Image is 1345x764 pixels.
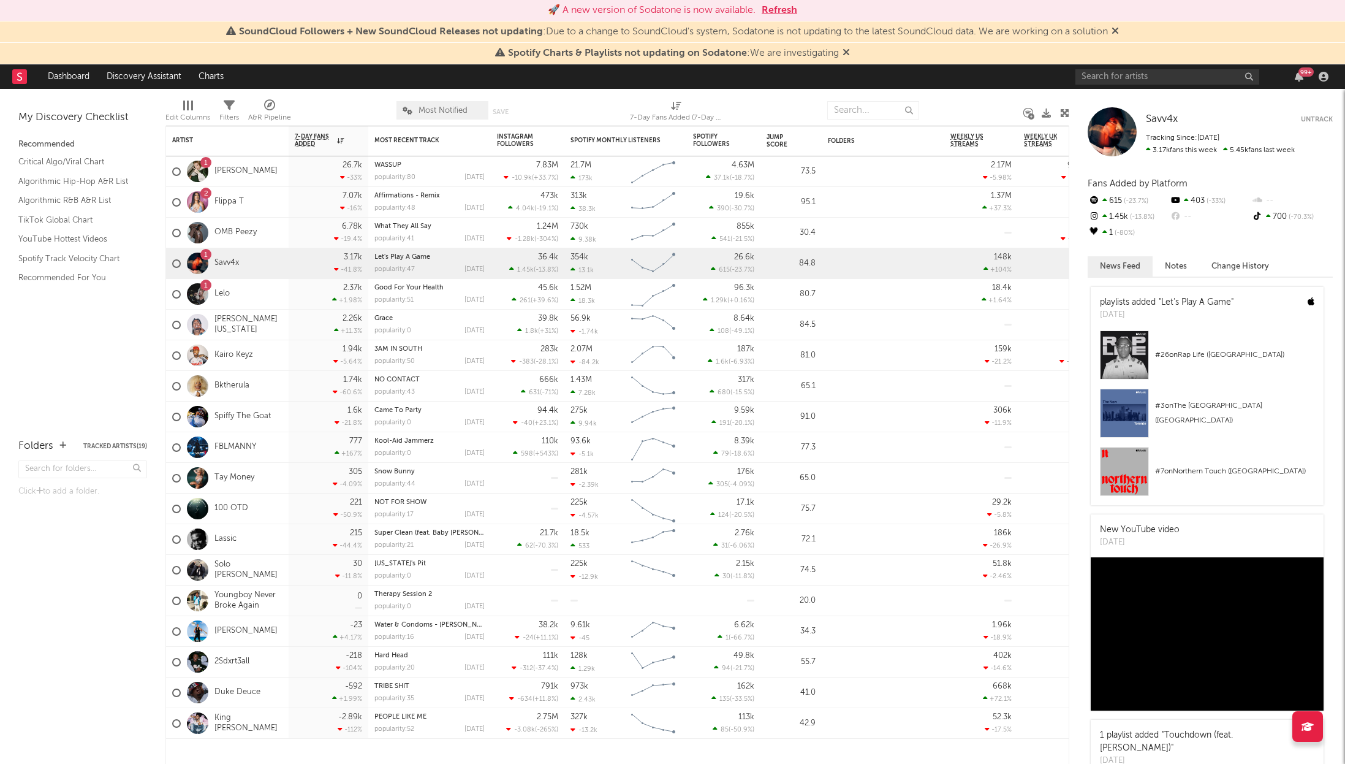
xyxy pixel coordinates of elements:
[1024,133,1070,148] span: Weekly UK Streams
[626,371,681,402] svg: Chart title
[374,193,440,199] a: Affirmations - Remix
[374,254,485,261] div: Let's Play A Game
[767,226,816,240] div: 30.4
[719,267,730,273] span: 615
[504,174,558,181] div: ( )
[537,407,558,414] div: 94.4k
[540,192,558,200] div: 473k
[343,345,362,353] div: 1.94k
[1075,69,1259,85] input: Search for artists
[374,389,415,395] div: popularity: 43
[464,297,485,304] div: [DATE]
[732,236,752,243] span: -21.5 %
[214,657,249,667] a: 2Sdxrt3all
[1155,348,1314,362] div: # 26 on Rap Life ([GEOGRAPHIC_DATA])
[295,133,334,148] span: 7-Day Fans Added
[718,328,729,335] span: 108
[374,162,401,169] a: WASSUP
[214,626,278,636] a: [PERSON_NAME]
[493,109,509,115] button: Save
[513,419,558,427] div: ( )
[219,110,239,125] div: Filters
[1251,209,1333,225] div: 700
[464,389,485,395] div: [DATE]
[983,265,1012,273] div: +104 %
[334,327,362,335] div: +11.3 %
[718,389,730,396] span: 680
[767,287,816,302] div: 80.7
[334,235,362,243] div: -19.4 %
[991,192,1012,200] div: 1.37M
[626,248,681,279] svg: Chart title
[239,27,543,37] span: SoundCloud Followers + New SoundCloud Releases not updating
[374,683,409,690] a: TRIBE SHIT
[767,195,816,210] div: 95.1
[626,218,681,248] svg: Chart title
[374,346,485,353] div: 3AM IN SOUTH
[374,530,506,537] a: Super Clean (feat. Baby [PERSON_NAME])
[538,284,558,292] div: 45.6k
[214,687,260,698] a: Duke Deuce
[733,315,754,323] div: 8.64k
[991,161,1012,169] div: 2.17M
[214,411,271,422] a: Spiffy The Goat
[18,460,147,478] input: Search for folders...
[1146,147,1217,154] span: 3.17k fans this week
[214,350,253,361] a: Kairo Keyz
[1146,114,1178,124] span: Savv4x
[343,192,362,200] div: 7.07k
[374,235,414,242] div: popularity: 41
[374,450,411,457] div: popularity: 0
[374,174,415,181] div: popularity: 80
[534,175,556,181] span: +33.7 %
[729,297,752,304] span: +0.16 %
[570,192,587,200] div: 313k
[709,204,754,212] div: ( )
[374,297,414,304] div: popularity: 51
[570,266,594,274] div: 13.1k
[734,284,754,292] div: 96.3k
[570,137,662,144] div: Spotify Monthly Listeners
[767,440,816,455] div: 77.3
[570,315,591,323] div: 56.9k
[713,449,754,457] div: ( )
[374,315,485,322] div: Grace
[538,253,558,261] div: 36.4k
[626,156,681,187] svg: Chart title
[507,235,558,243] div: ( )
[374,223,431,230] a: What They All Say
[734,407,754,414] div: 9.59k
[626,279,681,310] svg: Chart title
[626,340,681,371] svg: Chart title
[703,296,754,304] div: ( )
[626,402,681,432] svg: Chart title
[214,590,282,611] a: Youngboy Never Broke Again
[374,438,434,445] a: Kool-Aid Jammerz
[214,381,249,391] a: Bktherula
[570,253,588,261] div: 354k
[18,252,135,265] a: Spotify Track Velocity Chart
[735,192,754,200] div: 19.6k
[511,357,558,365] div: ( )
[464,419,485,426] div: [DATE]
[18,439,53,454] div: Folders
[214,534,237,544] a: Lassic
[333,357,362,365] div: -5.64 %
[214,166,278,177] a: [PERSON_NAME]
[18,484,147,499] div: Click to add a folder.
[529,389,540,396] span: 631
[1128,214,1154,221] span: -13.8 %
[993,407,1012,414] div: 306k
[539,376,558,384] div: 666k
[711,265,754,273] div: ( )
[732,389,752,396] span: -15.5 %
[521,420,532,427] span: -40
[626,310,681,340] svg: Chart title
[711,419,754,427] div: ( )
[1287,214,1314,221] span: -70.3 %
[767,134,797,148] div: Jump Score
[1169,209,1251,225] div: --
[374,346,422,353] a: 3AM IN SOUTH
[532,297,556,304] span: +39.6 %
[1146,113,1178,126] a: Savv4x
